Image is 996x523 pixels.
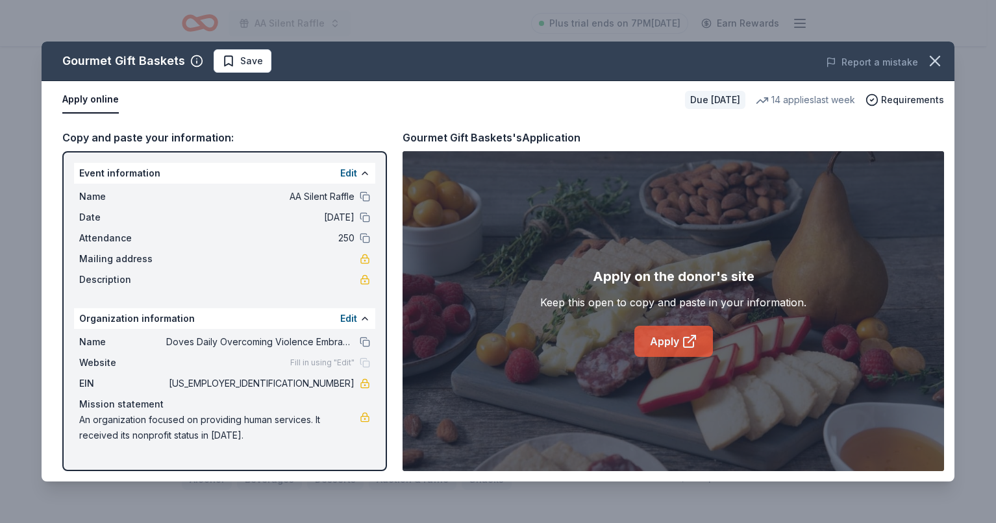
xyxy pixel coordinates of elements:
[540,295,806,310] div: Keep this open to copy and paste in your information.
[166,376,355,391] span: [US_EMPLOYER_IDENTIFICATION_NUMBER]
[79,412,360,443] span: An organization focused on providing human services. It received its nonprofit status in [DATE].
[634,326,713,357] a: Apply
[79,272,166,287] span: Description
[79,376,166,391] span: EIN
[79,355,166,371] span: Website
[240,53,263,69] span: Save
[79,251,166,267] span: Mailing address
[685,91,745,109] div: Due [DATE]
[340,311,357,326] button: Edit
[826,55,918,70] button: Report a mistake
[593,266,754,287] div: Apply on the donor's site
[79,189,166,204] span: Name
[74,308,375,329] div: Organization information
[881,92,944,108] span: Requirements
[214,49,271,73] button: Save
[79,230,166,246] span: Attendance
[62,86,119,114] button: Apply online
[79,210,166,225] span: Date
[166,189,355,204] span: AA Silent Raffle
[166,334,355,350] span: Doves Daily Overcoming Violence Embracing Safety Network
[290,358,355,368] span: Fill in using "Edit"
[865,92,944,108] button: Requirements
[166,210,355,225] span: [DATE]
[403,129,580,146] div: Gourmet Gift Baskets's Application
[756,92,855,108] div: 14 applies last week
[340,165,357,181] button: Edit
[79,334,166,350] span: Name
[74,163,375,184] div: Event information
[79,396,370,412] div: Mission statement
[62,51,185,71] div: Gourmet Gift Baskets
[166,230,355,246] span: 250
[62,129,387,146] div: Copy and paste your information:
